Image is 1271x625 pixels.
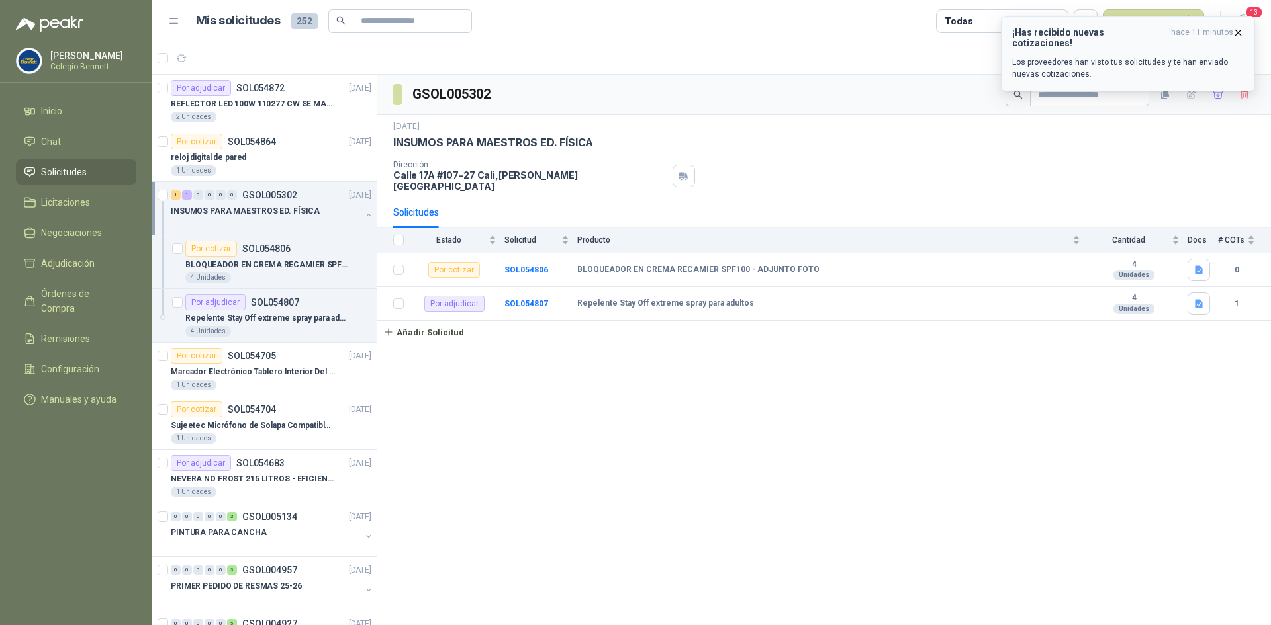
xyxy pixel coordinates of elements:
[236,83,285,93] p: SOL054872
[185,272,231,283] div: 4 Unidades
[242,190,297,200] p: GSOL005302
[242,512,297,521] p: GSOL005134
[377,321,470,343] button: Añadir Solicitud
[171,433,216,444] div: 1 Unidades
[185,259,350,271] p: BLOQUEADOR EN CREMA RECAMIER SPF100 - ADJUNTO FOTO
[291,13,318,29] span: 252
[196,11,281,30] h1: Mis solicitudes
[504,299,548,308] a: SOL054807
[171,509,374,551] a: 0 0 0 0 0 3 GSOL005134[DATE] PINTURA PARA CANCHA
[16,387,136,412] a: Manuales y ayuda
[171,380,216,390] div: 1 Unidades
[393,169,667,192] p: Calle 17A #107-27 Cali , [PERSON_NAME][GEOGRAPHIC_DATA]
[205,512,214,521] div: 0
[41,195,90,210] span: Licitaciones
[16,251,136,276] a: Adjudicación
[171,473,336,485] p: NEVERA NO FROST 215 LITROS - EFICIENCIA ENERGETICA A
[1188,228,1218,253] th: Docs
[17,48,42,73] img: Company Logo
[152,450,377,503] a: Por adjudicarSOL054683[DATE] NEVERA NO FROST 215 LITROS - EFICIENCIA ENERGETICA A1 Unidades
[41,226,102,240] span: Negociaciones
[227,512,237,521] div: 3
[1231,9,1255,33] button: 13
[349,82,371,95] p: [DATE]
[504,235,559,245] span: Solicitud
[393,160,667,169] p: Dirección
[171,455,231,471] div: Por adjudicar
[50,51,133,60] p: [PERSON_NAME]
[577,298,754,309] b: Repelente Stay Off extreme spray para adultos
[152,75,377,128] a: Por adjudicarSOL054872[DATE] REFLECTOR LED 100W 110277 CW SE MARCA: PILA BY PHILIPS2 Unidades
[16,356,136,382] a: Configuración
[216,190,226,200] div: 0
[171,190,181,200] div: 1
[377,321,1271,343] a: Añadir Solicitud
[185,326,231,337] div: 4 Unidades
[171,205,320,218] p: INSUMOS PARA MAESTROS ED. FÍSICA
[16,326,136,351] a: Remisiones
[349,511,371,523] p: [DATE]
[1113,270,1154,280] div: Unidades
[349,136,371,148] p: [DATE]
[1001,16,1255,91] button: ¡Has recibido nuevas cotizaciones!hace 11 minutos Los proveedores han visto tus solicitudes y te ...
[171,366,336,378] p: Marcador Electrónico Tablero Interior Del Día Del Juego Para Luchar, El Baloncesto O El Voleibol
[412,228,504,253] th: Estado
[193,512,203,521] div: 0
[171,134,222,149] div: Por cotizar
[171,401,222,417] div: Por cotizar
[41,331,90,346] span: Remisiones
[227,190,237,200] div: 0
[216,512,226,521] div: 0
[1218,264,1255,276] b: 0
[1113,304,1154,314] div: Unidades
[1103,9,1204,33] button: Nueva solicitud
[41,134,61,149] span: Chat
[171,512,181,521] div: 0
[349,403,371,416] p: [DATE]
[171,526,267,539] p: PINTURA PARA CANCHA
[171,487,216,497] div: 1 Unidades
[216,565,226,575] div: 0
[16,129,136,154] a: Chat
[349,457,371,470] p: [DATE]
[171,419,336,432] p: Sujeetec Micrófono de Solapa Compatible con AKG [PERSON_NAME] Transmisor inalámbrico -
[205,565,214,575] div: 0
[504,228,577,253] th: Solicitud
[193,190,203,200] div: 0
[182,565,192,575] div: 0
[1245,6,1263,19] span: 13
[349,564,371,577] p: [DATE]
[1171,27,1233,48] span: hace 11 minutos
[41,392,117,407] span: Manuales y ayuda
[41,104,62,118] span: Inicio
[577,265,820,275] b: BLOQUEADOR EN CREMA RECAMIER SPF100 - ADJUNTO FOTO
[577,228,1088,253] th: Producto
[185,312,350,325] p: Repelente Stay Off extreme spray para adultos
[16,190,136,215] a: Licitaciones
[1088,235,1169,245] span: Cantidad
[1088,228,1188,253] th: Cantidad
[171,348,222,364] div: Por cotizar
[412,235,486,245] span: Estado
[1012,27,1166,48] h3: ¡Has recibido nuevas cotizaciones!
[336,16,346,25] span: search
[393,120,420,133] p: [DATE]
[152,235,377,289] a: Por cotizarSOL054806BLOQUEADOR EN CREMA RECAMIER SPF100 - ADJUNTO FOTO4 Unidades
[171,98,336,110] p: REFLECTOR LED 100W 110277 CW SE MARCA: PILA BY PHILIPS
[152,289,377,343] a: Por adjudicarSOL054807Repelente Stay Off extreme spray para adultos4 Unidades
[171,565,181,575] div: 0
[228,405,276,414] p: SOL054704
[504,265,548,274] a: SOL054806
[193,565,203,575] div: 0
[171,187,374,229] a: 1 1 0 0 0 0 GSOL005302[DATE] INSUMOS PARA MAESTROS ED. FÍSICA
[171,562,374,604] a: 0 0 0 0 0 3 GSOL004957[DATE] PRIMER PEDIDO DE RESMAS 25-26
[393,136,593,149] p: INSUMOS PARA MAESTROS ED. FÍSICA
[227,565,237,575] div: 3
[50,63,133,71] p: Colegio Bennett
[412,84,493,104] h3: GSOL005302
[228,137,276,146] p: SOL054864
[1218,298,1255,310] b: 1
[251,298,299,307] p: SOL054807
[577,235,1070,245] span: Producto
